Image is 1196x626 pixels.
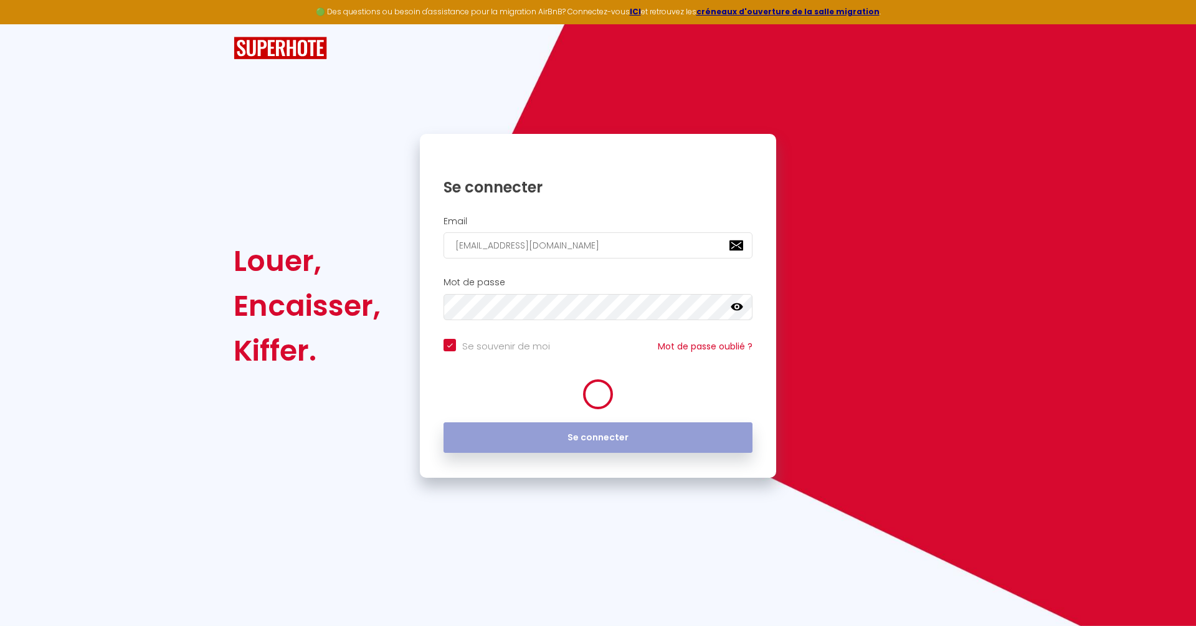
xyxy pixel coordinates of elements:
[444,232,752,258] input: Ton Email
[658,340,752,353] a: Mot de passe oublié ?
[234,239,381,283] div: Louer,
[10,5,47,42] button: Ouvrir le widget de chat LiveChat
[444,277,752,288] h2: Mot de passe
[234,283,381,328] div: Encaisser,
[444,178,752,197] h1: Se connecter
[444,422,752,453] button: Se connecter
[444,216,752,227] h2: Email
[234,37,327,60] img: SuperHote logo
[630,6,641,17] a: ICI
[234,328,381,373] div: Kiffer.
[696,6,880,17] a: créneaux d'ouverture de la salle migration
